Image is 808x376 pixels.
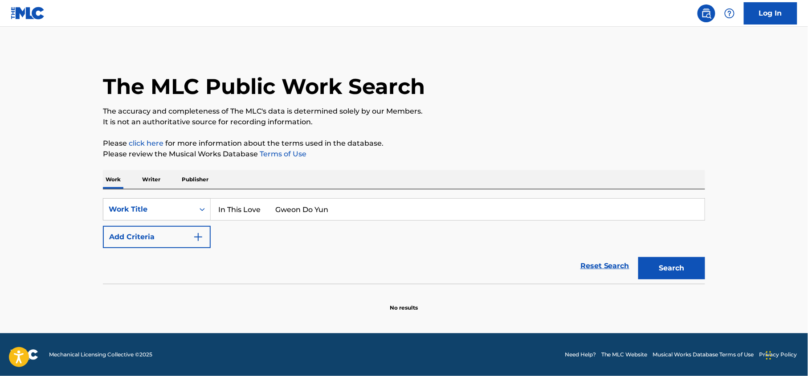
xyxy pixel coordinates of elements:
button: Search [638,257,705,279]
img: help [724,8,735,19]
div: Help [721,4,739,22]
a: Privacy Policy [759,351,797,359]
p: It is not an authoritative source for recording information. [103,117,705,127]
img: search [701,8,712,19]
p: Publisher [179,170,211,189]
p: The accuracy and completeness of The MLC's data is determined solely by our Members. [103,106,705,117]
a: Public Search [698,4,715,22]
img: 9d2ae6d4665cec9f34b9.svg [193,232,204,242]
a: Reset Search [576,256,634,276]
a: click here [129,139,163,147]
a: The MLC Website [601,351,648,359]
h1: The MLC Public Work Search [103,73,425,100]
p: Please for more information about the terms used in the database. [103,138,705,149]
p: Writer [139,170,163,189]
button: Add Criteria [103,226,211,248]
p: No results [390,293,418,312]
span: Mechanical Licensing Collective © 2025 [49,351,152,359]
p: Work [103,170,123,189]
div: Work Title [109,204,189,215]
div: Drag [766,342,771,369]
img: MLC Logo [11,7,45,20]
a: Terms of Use [258,150,306,158]
a: Musical Works Database Terms of Use [653,351,754,359]
form: Search Form [103,198,705,284]
a: Log In [744,2,797,25]
img: logo [11,349,38,360]
p: Please review the Musical Works Database [103,149,705,159]
iframe: Chat Widget [763,333,808,376]
a: Need Help? [565,351,596,359]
